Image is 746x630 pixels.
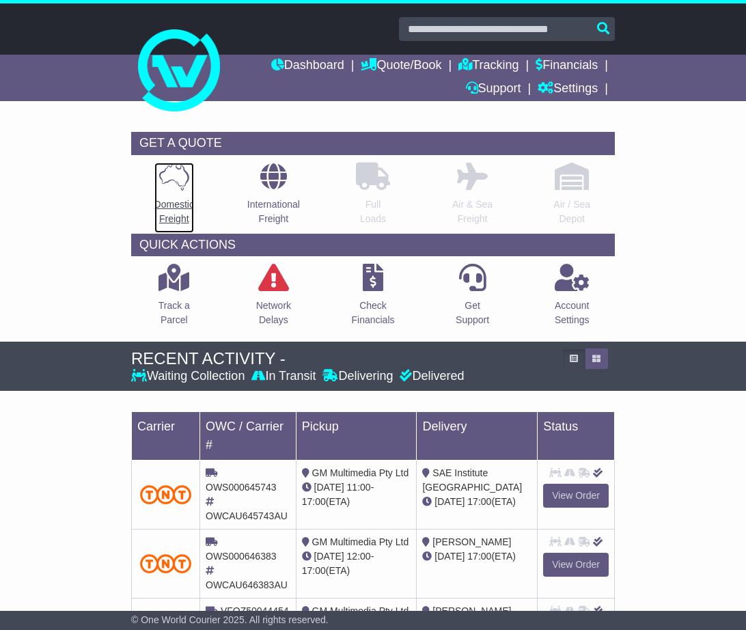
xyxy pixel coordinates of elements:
[200,411,296,460] td: OWC / Carrier #
[458,55,519,78] a: Tracking
[271,55,344,78] a: Dashboard
[158,299,190,327] p: Track a Parcel
[466,78,521,101] a: Support
[422,549,531,564] div: (ETA)
[396,369,464,384] div: Delivered
[221,605,289,616] span: VFQZ50044454
[154,197,194,226] p: Domestic Freight
[319,369,396,384] div: Delivering
[347,551,371,562] span: 12:00
[422,495,531,509] div: (ETA)
[467,496,491,507] span: 17:00
[555,299,590,327] p: Account Settings
[356,197,390,226] p: Full Loads
[350,263,395,335] a: CheckFinancials
[131,234,615,257] div: QUICK ACTIONS
[543,553,609,577] a: View Order
[312,467,409,478] span: GM Multimedia Pty Ltd
[248,369,319,384] div: In Transit
[206,482,277,493] span: OWS000645743
[206,551,277,562] span: OWS000646383
[432,605,511,616] span: [PERSON_NAME]
[452,197,493,226] p: Air & Sea Freight
[140,485,191,504] img: TNT_Domestic.png
[467,551,491,562] span: 17:00
[131,614,329,625] span: © One World Courier 2025. All rights reserved.
[554,263,590,335] a: AccountSettings
[434,496,465,507] span: [DATE]
[432,536,511,547] span: [PERSON_NAME]
[131,349,555,369] div: RECENT ACTIVITY -
[132,411,200,460] td: Carrier
[314,482,344,493] span: [DATE]
[538,411,615,460] td: Status
[417,411,538,460] td: Delivery
[296,411,417,460] td: Pickup
[351,299,394,327] p: Check Financials
[140,554,191,573] img: TNT_Domestic.png
[538,78,598,101] a: Settings
[361,55,441,78] a: Quote/Book
[314,551,344,562] span: [DATE]
[312,536,409,547] span: GM Multimedia Pty Ltd
[347,482,371,493] span: 11:00
[302,549,411,578] div: - (ETA)
[302,480,411,509] div: - (ETA)
[302,565,326,576] span: 17:00
[206,579,288,590] span: OWCAU646383AU
[158,263,191,335] a: Track aParcel
[543,484,609,508] a: View Order
[247,197,300,226] p: International Freight
[256,299,291,327] p: Network Delays
[247,162,301,234] a: InternationalFreight
[131,369,248,384] div: Waiting Collection
[455,263,490,335] a: GetSupport
[536,55,598,78] a: Financials
[553,197,590,226] p: Air / Sea Depot
[131,132,615,155] div: GET A QUOTE
[206,510,288,521] span: OWCAU645743AU
[422,467,522,493] span: SAE Institute [GEOGRAPHIC_DATA]
[434,551,465,562] span: [DATE]
[456,299,489,327] p: Get Support
[302,496,326,507] span: 17:00
[255,263,292,335] a: NetworkDelays
[312,605,409,616] span: GM Multimedia Pty Ltd
[154,162,195,234] a: DomesticFreight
